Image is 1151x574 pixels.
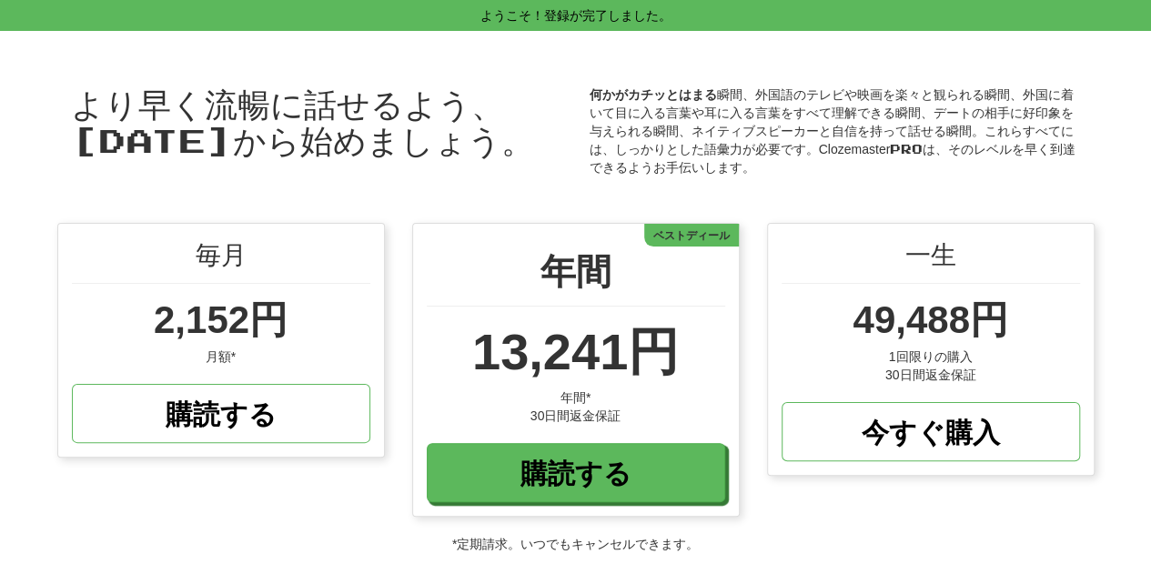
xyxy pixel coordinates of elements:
font: 毎月 [196,241,247,269]
font: 年間 [540,252,611,291]
font: *定期請求。いつでもキャンセルできます。 [452,537,699,551]
a: 購読する [72,384,370,443]
font: 、外国語のテレビや映画を楽々と観られる瞬間、外国に着いて目に入る言葉や耳に入る言葉をすべて理解できる瞬間、デートの相手に好印象を与えられる瞬間、ネイティブスピーカーと自信を持って話せる瞬間。これ... [590,87,1074,156]
a: 購読する [427,443,725,502]
font: ベストディール [653,228,730,241]
font: 49,488円 [853,298,1007,341]
font: 瞬間 [717,87,742,102]
font: 購読する [520,458,631,488]
font: 何かがカチッとはまる [590,87,717,102]
font: ようこそ！登録が完了しました。 [480,7,671,23]
font: 1回限りの購入 [889,349,973,364]
font: 30日間返金保証 [885,368,976,382]
font: 13,241円 [472,323,679,380]
font: 一生 [905,241,956,269]
font: 30日間返金保証 [530,408,621,423]
font: より早く流暢に話せるよう、[DATE]から始めましょう。 [71,84,534,159]
font: 購読する [166,399,277,429]
a: 今すぐ購入 [782,402,1080,461]
font: 今すぐ購入 [862,418,1000,448]
font: Proは、 [890,141,948,156]
font: 2,152円 [154,298,288,341]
